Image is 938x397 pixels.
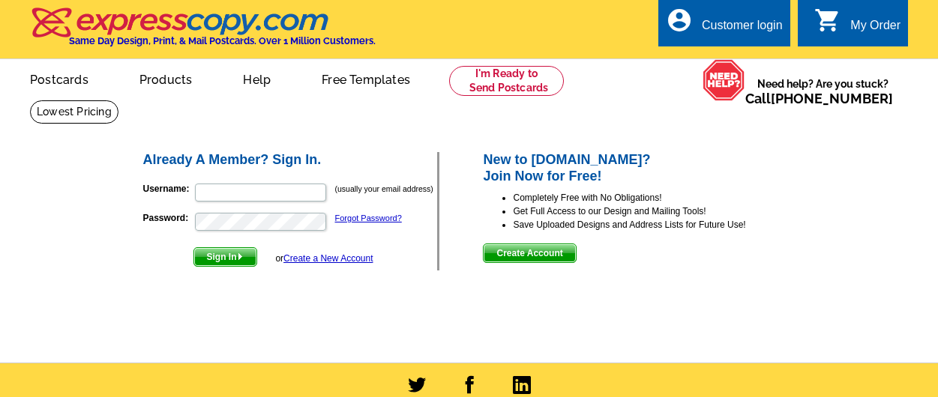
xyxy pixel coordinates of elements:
[69,35,376,46] h4: Same Day Design, Print, & Mail Postcards. Over 1 Million Customers.
[814,16,901,35] a: shopping_cart My Order
[115,61,217,96] a: Products
[745,76,901,106] span: Need help? Are you stuck?
[219,61,295,96] a: Help
[484,244,575,262] span: Create Account
[513,191,797,204] li: Completely Free with No Obligations!
[275,252,373,265] div: or
[666,7,693,34] i: account_circle
[194,248,256,266] span: Sign In
[6,61,112,96] a: Postcards
[143,211,193,225] label: Password:
[745,91,893,106] span: Call
[483,152,797,184] h2: New to [DOMAIN_NAME]? Join Now for Free!
[30,18,376,46] a: Same Day Design, Print, & Mail Postcards. Over 1 Million Customers.
[703,59,745,101] img: help
[702,19,783,40] div: Customer login
[771,91,893,106] a: [PHONE_NUMBER]
[143,152,438,169] h2: Already A Member? Sign In.
[283,253,373,264] a: Create a New Account
[298,61,434,96] a: Free Templates
[335,184,433,193] small: (usually your email address)
[513,218,797,231] li: Save Uploaded Designs and Address Lists for Future Use!
[513,204,797,218] li: Get Full Access to our Design and Mailing Tools!
[335,213,402,222] a: Forgot Password?
[143,182,193,196] label: Username:
[666,16,783,35] a: account_circle Customer login
[193,247,257,267] button: Sign In
[237,253,244,260] img: button-next-arrow-white.png
[483,243,576,263] button: Create Account
[850,19,901,40] div: My Order
[814,7,841,34] i: shopping_cart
